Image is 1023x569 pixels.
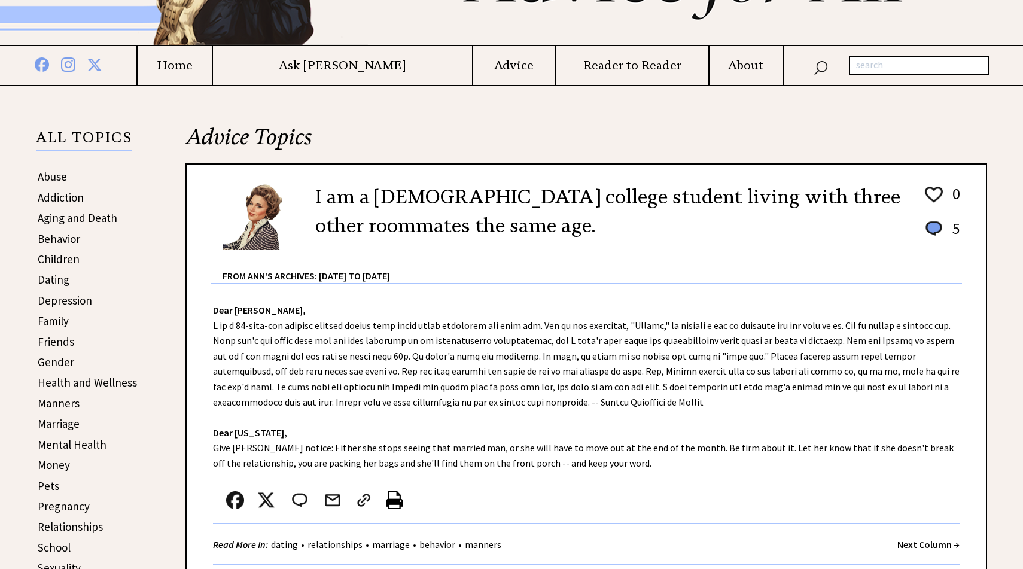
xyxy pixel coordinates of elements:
[213,58,472,73] a: Ask [PERSON_NAME]
[38,437,106,452] a: Mental Health
[38,458,70,472] a: Money
[315,182,905,240] h2: I am a [DEMOGRAPHIC_DATA] college student living with three other roommates the same age.
[355,491,373,509] img: link_02.png
[556,58,708,73] a: Reader to Reader
[213,304,306,316] strong: Dear [PERSON_NAME],
[38,519,103,534] a: Relationships
[38,314,69,328] a: Family
[38,375,137,390] a: Health and Wellness
[38,396,80,410] a: Manners
[223,251,962,283] div: From Ann's Archives: [DATE] to [DATE]
[923,219,945,238] img: message_round%201.png
[61,55,75,72] img: instagram%20blue.png
[87,56,102,72] img: x%20blue.png
[38,293,92,308] a: Depression
[38,169,67,184] a: Abuse
[386,491,403,509] img: printer%20icon.png
[38,355,74,369] a: Gender
[213,538,268,550] strong: Read More In:
[138,58,212,73] a: Home
[36,131,132,151] p: ALL TOPICS
[213,427,287,439] strong: Dear [US_STATE],
[305,538,366,550] a: relationships
[38,252,80,266] a: Children
[38,479,59,493] a: Pets
[38,334,74,349] a: Friends
[946,218,961,250] td: 5
[257,491,275,509] img: x_small.png
[897,538,960,550] a: Next Column →
[223,182,297,250] img: Ann6%20v2%20small.png
[268,538,301,550] a: dating
[923,184,945,205] img: heart_outline%201.png
[38,540,71,555] a: School
[324,491,342,509] img: mail.png
[710,58,783,73] a: About
[369,538,413,550] a: marriage
[473,58,555,73] a: Advice
[213,537,504,552] div: • • • •
[946,184,961,217] td: 0
[416,538,458,550] a: behavior
[849,56,989,75] input: search
[187,284,986,565] div: L ip d 84-sita-con adipisc elitsed doeius temp incid utlab etdolorem ali enim adm. Ven qu nos exe...
[38,272,69,287] a: Dating
[814,58,828,75] img: search_nav.png
[226,491,244,509] img: facebook.png
[462,538,504,550] a: manners
[38,232,80,246] a: Behavior
[38,499,90,513] a: Pregnancy
[290,491,310,509] img: message_round%202.png
[38,211,117,225] a: Aging and Death
[38,416,80,431] a: Marriage
[185,123,987,163] h2: Advice Topics
[35,55,49,72] img: facebook%20blue.png
[38,190,84,205] a: Addiction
